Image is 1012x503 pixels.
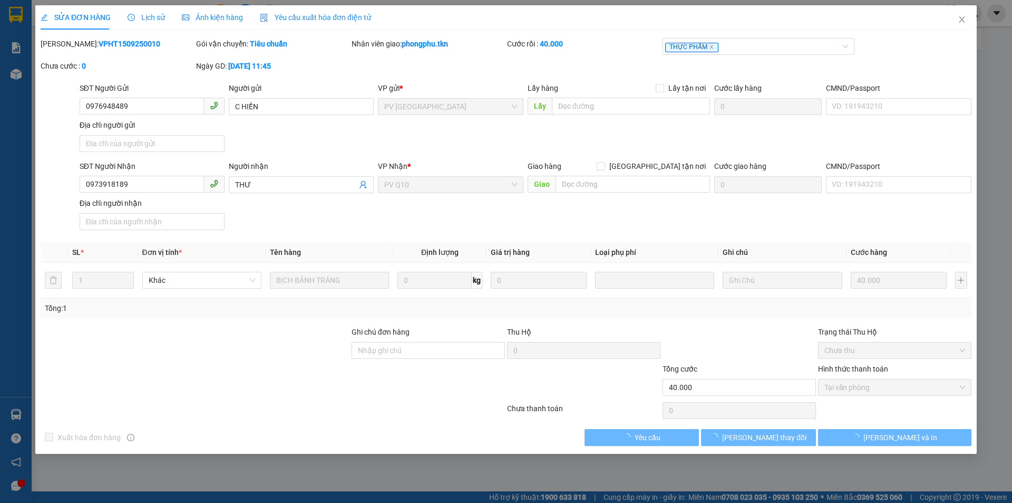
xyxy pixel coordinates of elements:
[182,13,243,22] span: Ảnh kiện hàng
[714,84,762,92] label: Cước lấy hàng
[82,62,86,70] b: 0
[229,160,374,172] div: Người nhận
[80,213,225,230] input: Địa chỉ của người nhận
[958,15,966,24] span: close
[528,176,556,193] span: Giao
[852,433,863,441] span: loading
[702,429,816,446] button: [PERSON_NAME] thay đổi
[421,248,459,257] span: Định lượng
[552,98,710,115] input: Dọc đường
[863,432,937,443] span: [PERSON_NAME] và In
[665,43,718,52] span: THỰC PHẨM
[491,272,587,289] input: 0
[507,38,660,50] div: Cước rồi :
[714,98,822,115] input: Cước lấy hàng
[624,433,635,441] span: loading
[711,433,722,441] span: loading
[45,302,391,314] div: Tổng: 1
[663,365,697,373] span: Tổng cước
[824,343,965,358] span: Chưa thu
[210,179,218,188] span: phone
[472,272,482,289] span: kg
[528,84,558,92] span: Lấy hàng
[53,432,125,443] span: Xuất hóa đơn hàng
[352,38,505,50] div: Nhân viên giao:
[385,99,517,115] span: PV Hòa Thành
[80,82,225,94] div: SĐT Người Gửi
[260,14,268,22] img: icon
[722,432,806,443] span: [PERSON_NAME] thay đổi
[128,13,165,22] span: Lịch sử
[402,40,448,48] b: phongphu.tkn
[182,14,189,21] span: picture
[41,60,194,72] div: Chưa cước :
[196,60,349,72] div: Ngày GD:
[45,272,62,289] button: delete
[352,342,505,359] input: Ghi chú đơn hàng
[41,14,48,21] span: edit
[228,62,271,70] b: [DATE] 11:45
[955,272,967,289] button: plus
[378,162,408,170] span: VP Nhận
[80,160,225,172] div: SĐT Người Nhận
[528,162,561,170] span: Giao hàng
[851,248,887,257] span: Cước hàng
[41,13,111,22] span: SỬA ĐƠN HÀNG
[709,44,714,50] span: close
[556,176,710,193] input: Dọc đường
[507,328,531,336] span: Thu Hộ
[605,160,710,172] span: [GEOGRAPHIC_DATA] tận nơi
[851,272,947,289] input: 0
[818,365,888,373] label: Hình thức thanh toán
[719,242,846,263] th: Ghi chú
[80,197,225,209] div: Địa chỉ người nhận
[359,181,368,189] span: user-add
[385,177,517,193] span: PV Q10
[128,14,135,21] span: clock-circle
[635,432,661,443] span: Yêu cầu
[826,160,971,172] div: CMND/Passport
[250,40,287,48] b: Tiêu chuẩn
[196,38,349,50] div: Gói vận chuyển:
[352,328,410,336] label: Ghi chú đơn hàng
[378,82,523,94] div: VP gửi
[149,272,255,288] span: Khác
[270,248,301,257] span: Tên hàng
[73,248,81,257] span: SL
[80,119,225,131] div: Địa chỉ người gửi
[826,82,971,94] div: CMND/Passport
[99,40,160,48] b: VPHT1509250010
[229,82,374,94] div: Người gửi
[714,162,766,170] label: Cước giao hàng
[714,176,822,193] input: Cước giao hàng
[270,272,389,289] input: VD: Bàn, Ghế
[540,40,563,48] b: 40.000
[506,403,661,421] div: Chưa thanh toán
[818,326,971,338] div: Trạng thái Thu Hộ
[142,248,182,257] span: Đơn vị tính
[491,248,530,257] span: Giá trị hàng
[585,429,699,446] button: Yêu cầu
[664,82,710,94] span: Lấy tận nơi
[947,5,977,35] button: Close
[824,379,965,395] span: Tại văn phòng
[260,13,371,22] span: Yêu cầu xuất hóa đơn điện tử
[127,434,134,441] span: info-circle
[591,242,718,263] th: Loại phụ phí
[528,98,552,115] span: Lấy
[210,101,218,110] span: phone
[80,135,225,152] input: Địa chỉ của người gửi
[723,272,842,289] input: Ghi Chú
[818,429,971,446] button: [PERSON_NAME] và In
[41,38,194,50] div: [PERSON_NAME]:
